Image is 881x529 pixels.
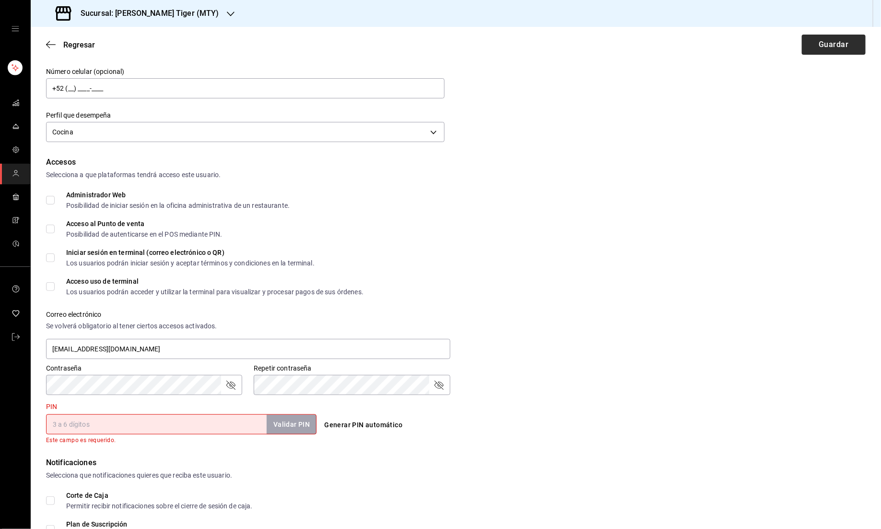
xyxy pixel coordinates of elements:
label: Número celular (opcional) [46,69,445,75]
div: Accesos [46,156,866,168]
button: Guardar [802,35,866,55]
div: Selecciona que notificaciones quieres que reciba este usuario. [46,470,866,481]
h3: Sucursal: [PERSON_NAME] Tiger (MTY) [73,8,219,19]
div: Posibilidad de autenticarse en el POS mediante PIN. [66,231,223,238]
div: Corte de Caja [66,492,253,499]
span: Regresar [63,40,95,49]
div: Acceso uso de terminal [66,278,364,285]
div: Iniciar sesión en terminal (correo electrónico o QR) [66,249,315,256]
div: Se volverá obligatorio al tener ciertos accesos activados. [46,321,450,331]
p: Este campo es requerido. [46,436,317,445]
button: Generar PIN automático [320,416,406,434]
label: Perfil que desempeña [46,112,445,119]
label: Contraseña [46,365,242,372]
div: Notificaciones [46,457,866,469]
div: Permitir recibir notificaciones sobre el cierre de sesión de caja. [66,503,253,509]
button: passwordField [225,379,236,391]
input: 3 a 6 dígitos [46,414,267,434]
label: PIN [46,404,57,410]
div: Administrador Web [66,192,290,198]
div: Cocina [46,122,445,142]
button: passwordField [433,379,445,391]
div: Selecciona a que plataformas tendrá acceso este usuario. [46,170,866,180]
div: Acceso al Punto de venta [66,220,223,227]
div: Los usuarios podrán iniciar sesión y aceptar términos y condiciones en la terminal. [66,260,315,266]
button: open drawer [12,25,19,33]
div: Posibilidad de iniciar sesión en la oficina administrativa de un restaurante. [66,202,290,209]
div: Los usuarios podrán acceder y utilizar la terminal para visualizar y procesar pagos de sus órdenes. [66,289,364,295]
label: Correo electrónico [46,312,450,318]
button: Regresar [46,40,95,49]
div: Plan de Suscripción [66,521,218,528]
label: Repetir contraseña [254,365,450,372]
